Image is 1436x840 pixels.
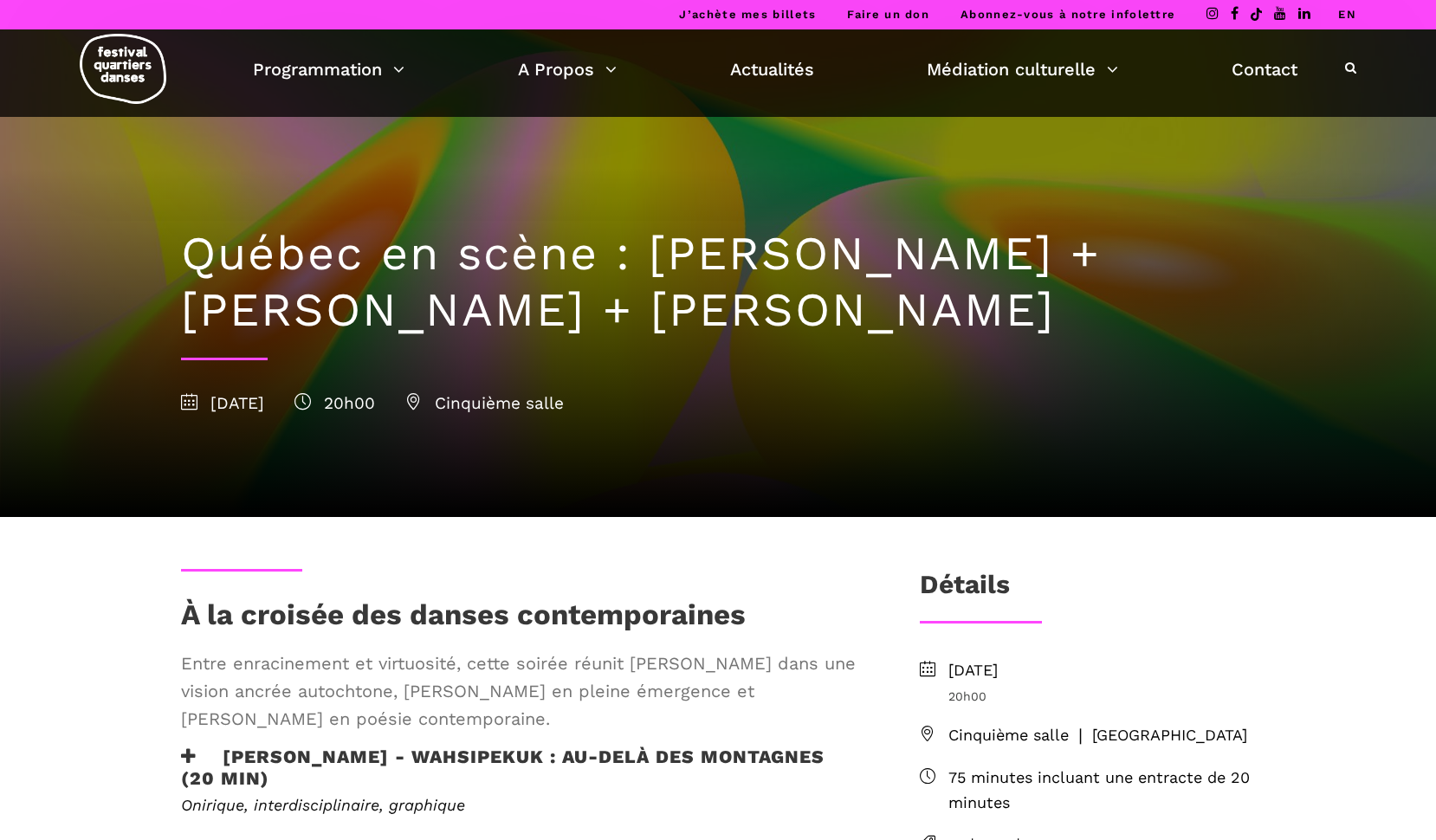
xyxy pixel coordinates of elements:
a: J’achète mes billets [679,8,816,21]
span: 20h00 [294,393,375,413]
h3: [PERSON_NAME] - WAHSIPEKUK : Au-delà des montagnes (20 min) [181,746,864,789]
a: Actualités [730,55,814,84]
span: Cinquième salle [405,393,564,413]
span: Onirique, interdisciplinaire, graphique [181,796,465,814]
a: A Propos [518,55,617,84]
img: logo-fqd-med [80,34,166,104]
a: Médiation culturelle [927,55,1118,84]
a: Faire un don [847,8,929,21]
span: 75 minutes incluant une entracte de 20 minutes [948,766,1255,816]
span: 20h00 [948,687,1255,706]
a: Programmation [253,55,404,84]
span: Entre enracinement et virtuosité, cette soirée réunit [PERSON_NAME] dans une vision ancrée autoch... [181,649,864,733]
a: Abonnez-vous à notre infolettre [961,8,1175,21]
h3: Détails [920,569,1010,612]
a: Contact [1232,55,1297,84]
span: [DATE] [181,393,264,413]
span: Cinquième salle ❘ [GEOGRAPHIC_DATA] [948,723,1255,748]
h1: À la croisée des danses contemporaines [181,598,746,641]
h1: Québec en scène : [PERSON_NAME] + [PERSON_NAME] + [PERSON_NAME] [181,226,1255,339]
a: EN [1338,8,1356,21]
span: [DATE] [948,658,1255,683]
